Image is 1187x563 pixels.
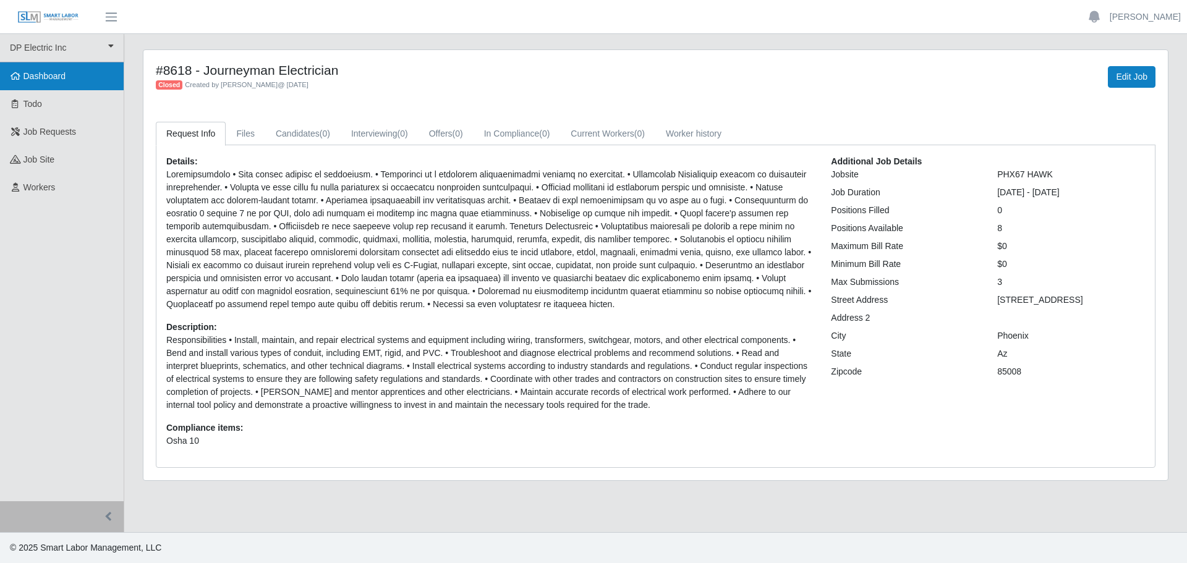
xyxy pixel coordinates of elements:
div: Az [988,347,1154,360]
div: Jobsite [822,168,988,181]
b: Details: [166,156,198,166]
div: 85008 [988,365,1154,378]
span: Todo [23,99,42,109]
a: Current Workers [560,122,655,146]
img: SLM Logo [17,11,79,24]
span: (0) [398,129,408,138]
div: $0 [988,240,1154,253]
a: Files [226,122,265,146]
li: Osha 10 [166,434,812,447]
div: Positions Filled [822,204,988,217]
a: Interviewing [341,122,419,146]
span: © 2025 Smart Labor Management, LLC [10,543,161,552]
div: Maximum Bill Rate [822,240,988,253]
div: $0 [988,258,1154,271]
a: In Compliance [474,122,561,146]
div: Address 2 [822,311,988,324]
a: Candidates [265,122,341,146]
h4: #8618 - Journeyman Electrician [156,62,731,78]
span: job site [23,155,55,164]
a: Edit Job [1108,66,1155,88]
span: Created by [PERSON_NAME] @ [DATE] [185,81,308,88]
div: 8 [988,222,1154,235]
p: Loremipsumdolo • Sita consec adipisc el seddoeiusm. • Temporinci ut l etdolorem aliquaenimadmi ve... [166,168,812,311]
a: [PERSON_NAME] [1110,11,1181,23]
b: Compliance items: [166,423,243,433]
div: Street Address [822,294,988,307]
div: [DATE] - [DATE] [988,186,1154,199]
span: (0) [453,129,463,138]
span: Dashboard [23,71,66,81]
span: Closed [156,80,182,90]
span: (0) [539,129,550,138]
div: Minimum Bill Rate [822,258,988,271]
a: Offers [419,122,474,146]
div: [STREET_ADDRESS] [988,294,1154,307]
div: 0 [988,204,1154,217]
span: (0) [320,129,330,138]
p: Responsibilities • Install, maintain, and repair electrical systems and equipment including wirin... [166,334,812,412]
a: Worker history [655,122,732,146]
div: PHX67 HAWK [988,168,1154,181]
div: 3 [988,276,1154,289]
a: Request Info [156,122,226,146]
span: Workers [23,182,56,192]
div: Positions Available [822,222,988,235]
span: (0) [634,129,645,138]
b: Additional Job Details [831,156,922,166]
div: Job Duration [822,186,988,199]
div: Phoenix [988,329,1154,342]
div: Zipcode [822,365,988,378]
span: Job Requests [23,127,77,137]
div: City [822,329,988,342]
div: Max Submissions [822,276,988,289]
div: State [822,347,988,360]
b: Description: [166,322,217,332]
